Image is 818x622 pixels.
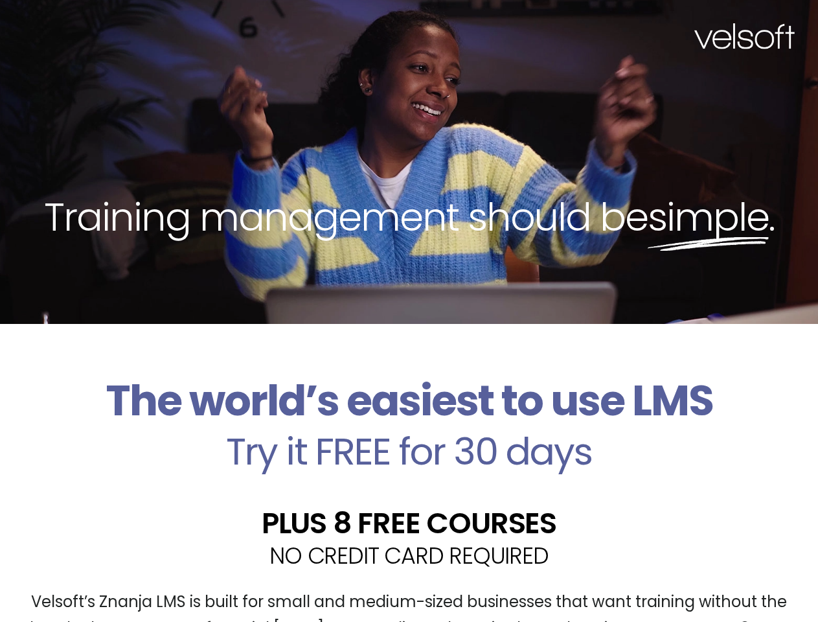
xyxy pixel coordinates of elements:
h2: The world’s easiest to use LMS [10,376,808,426]
h2: PLUS 8 FREE COURSES [10,509,808,538]
h2: Try it FREE for 30 days [10,433,808,470]
h2: Training management should be . [23,192,795,242]
h2: NO CREDIT CARD REQUIRED [10,544,808,567]
span: simple [648,190,769,244]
